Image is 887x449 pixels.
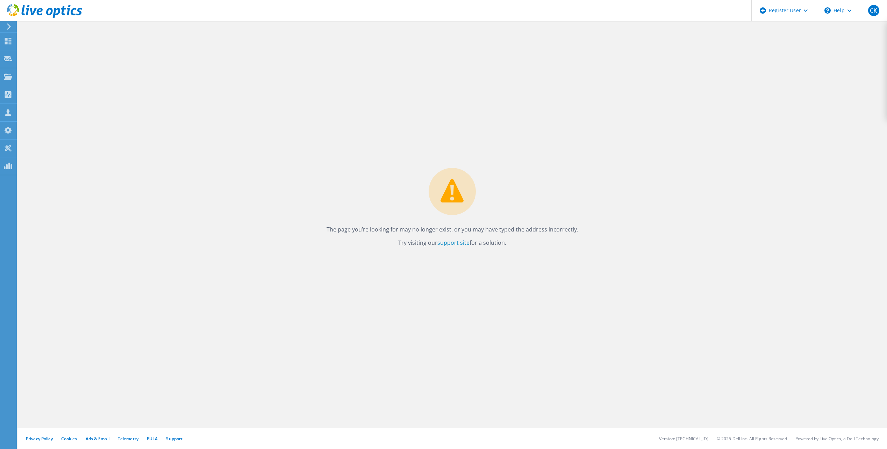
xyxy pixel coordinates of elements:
li: Version: [TECHNICAL_ID] [659,436,708,442]
a: EULA [147,436,158,442]
span: CK [868,5,879,16]
a: Cookies [61,436,77,442]
p: Try visiting our for a solution. [327,238,578,248]
a: Telemetry [118,436,138,442]
li: © 2025 Dell Inc. All Rights Reserved [717,436,787,442]
a: Privacy Policy [26,436,53,442]
a: support site [437,239,470,247]
p: The page you’re looking for may no longer exist, or you may have typed the address incorrectly. [327,224,578,234]
a: Ads & Email [86,436,109,442]
svg: \n [824,7,831,14]
li: Powered by Live Optics, a Dell Technology [795,436,879,442]
a: Support [166,436,183,442]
